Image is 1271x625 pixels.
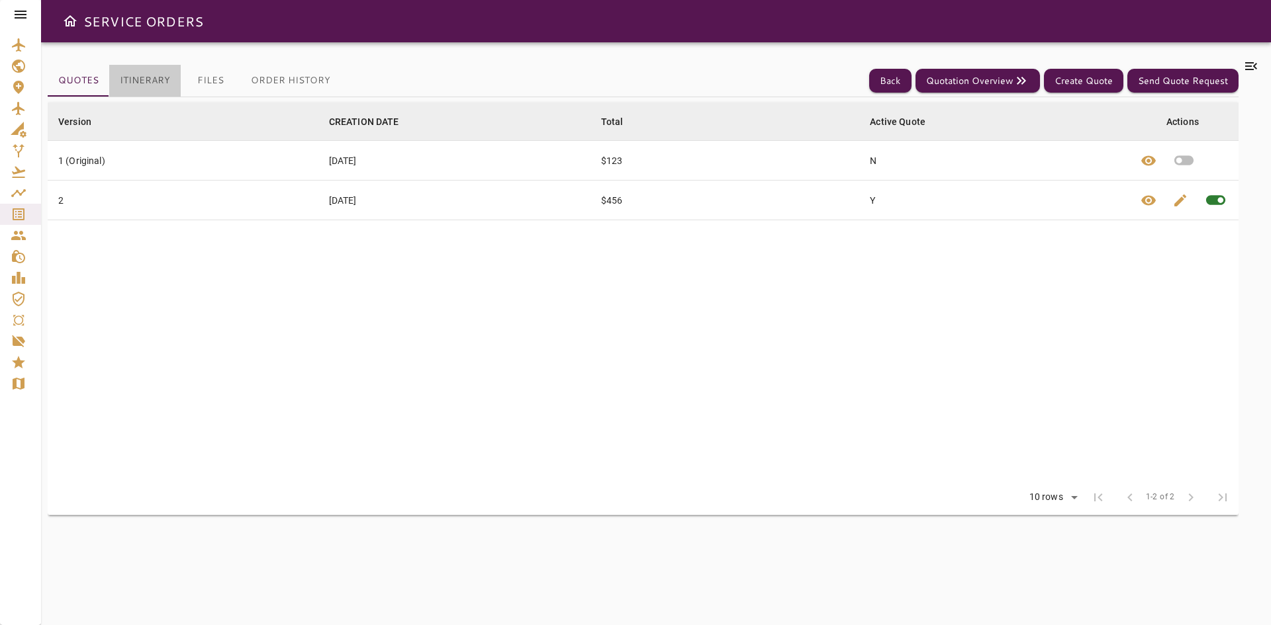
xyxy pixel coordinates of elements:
[318,181,590,220] td: [DATE]
[1021,487,1082,507] div: 10 rows
[1114,481,1146,513] span: Previous Page
[318,141,590,181] td: [DATE]
[329,114,399,130] div: CREATION DATE
[1164,141,1203,180] button: Set quote as active quote
[58,114,91,130] div: Version
[48,181,318,220] td: 2
[58,114,109,130] span: Version
[1133,141,1164,180] button: View quote details
[181,65,240,97] button: Files
[1141,192,1156,208] span: visibility
[869,69,912,93] button: Back
[1044,69,1123,93] button: Create Quote
[1196,181,1235,220] span: This quote is already active
[1175,481,1207,513] span: Next Page
[1146,491,1175,504] span: 1-2 of 2
[870,114,943,130] span: Active Quote
[48,65,109,97] button: Quotes
[83,11,203,32] h6: SERVICE ORDERS
[590,181,860,220] td: $456
[1127,69,1239,93] button: Send Quote Request
[1164,181,1196,220] button: Edit quote
[329,114,416,130] span: CREATION DATE
[859,141,1129,181] td: N
[1082,481,1114,513] span: First Page
[1026,491,1066,503] div: 10 rows
[109,65,181,97] button: Itinerary
[601,114,624,130] div: Total
[57,8,83,34] button: Open drawer
[859,181,1129,220] td: Y
[1133,181,1164,220] button: View quote details
[590,141,860,181] td: $123
[48,65,341,97] div: basic tabs example
[1141,153,1156,169] span: visibility
[870,114,925,130] div: Active Quote
[1172,192,1188,208] span: edit
[48,141,318,181] td: 1 (Original)
[1207,481,1239,513] span: Last Page
[240,65,341,97] button: Order History
[916,69,1040,93] button: Quotation Overview
[601,114,641,130] span: Total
